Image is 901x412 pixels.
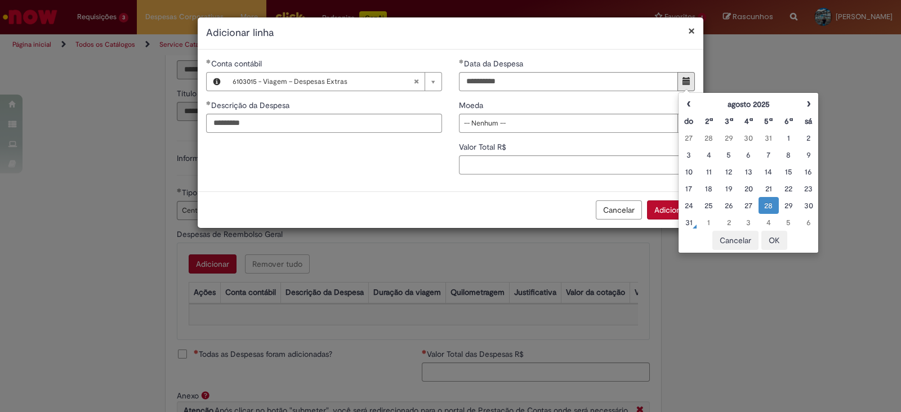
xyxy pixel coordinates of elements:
div: 01 August 2025 Friday [782,132,796,144]
span: Data da Despesa [464,59,525,69]
div: 03 September 2025 Wednesday [742,217,756,228]
span: 6103015 - Viagem – Despesas Extras [233,73,413,91]
div: 06 September 2025 Saturday [801,217,815,228]
span: Obrigatório Preenchido [206,101,211,105]
div: 10 August 2025 Sunday [681,166,695,177]
div: 07 August 2025 Thursday [761,149,775,160]
div: 15 August 2025 Friday [782,166,796,177]
div: 13 August 2025 Wednesday [742,166,756,177]
div: 18 August 2025 Monday [702,183,716,194]
div: Escolher data [678,92,819,253]
th: Domingo [679,113,698,129]
div: 29 August 2025 Friday [782,200,796,211]
span: -- Nenhum -- [464,114,672,132]
input: Valor Total R$ [459,155,695,174]
a: 6103015 - Viagem – Despesas ExtrasLimpar campo Conta contábil [227,73,441,91]
div: 27 August 2025 Wednesday [742,200,756,211]
div: 22 August 2025 Friday [782,183,796,194]
div: 02 August 2025 Saturday [801,132,815,144]
div: 02 September 2025 Tuesday [721,217,735,228]
div: 31 August 2025 Sunday [681,217,695,228]
th: Sexta-feira [779,113,799,129]
div: 30 August 2025 Saturday [801,200,815,211]
button: Cancelar [596,200,642,220]
div: 23 August 2025 Saturday [801,183,815,194]
div: 30 July 2025 Wednesday [742,132,756,144]
div: 31 July 2025 Thursday [761,132,775,144]
span: Necessários - Conta contábil [211,59,264,69]
button: Mostrar calendário para Data da Despesa [677,72,695,91]
div: 16 August 2025 Saturday [801,166,815,177]
span: Obrigatório Preenchido [459,59,464,64]
div: 01 September 2025 Monday [702,217,716,228]
th: Quarta-feira [739,113,759,129]
div: 24 August 2025 Sunday [681,200,695,211]
div: 04 August 2025 Monday [702,149,716,160]
div: 17 August 2025 Sunday [681,183,695,194]
div: 26 August 2025 Tuesday [721,200,735,211]
div: 12 August 2025 Tuesday [721,166,735,177]
th: Quinta-feira [759,113,778,129]
abbr: Limpar campo Conta contábil [408,73,425,91]
div: 03 August 2025 Sunday [681,149,695,160]
div: 14 August 2025 Thursday [761,166,775,177]
button: Conta contábil, Visualizar este registro 6103015 - Viagem – Despesas Extras [207,73,227,91]
th: Terça-feira [719,113,738,129]
div: 19 August 2025 Tuesday [721,183,735,194]
div: 28 August 2025 Thursday [761,200,775,211]
th: Segunda-feira [699,113,719,129]
div: 06 August 2025 Wednesday [742,149,756,160]
button: Cancelar [712,231,759,250]
input: Data da Despesa 28 August 2025 Thursday [459,72,678,91]
h2: Adicionar linha [206,26,695,41]
span: Obrigatório Preenchido [206,59,211,64]
div: 27 July 2025 Sunday [681,132,695,144]
div: 20 August 2025 Wednesday [742,183,756,194]
th: Mês anterior [679,96,698,113]
th: Sábado [799,113,818,129]
div: 28 July 2025 Monday [702,132,716,144]
div: 09 August 2025 Saturday [801,149,815,160]
span: Descrição da Despesa [211,100,292,110]
div: 11 August 2025 Monday [702,166,716,177]
button: Fechar modal [688,25,695,37]
th: Próximo mês [799,96,818,113]
div: 21 August 2025 Thursday [761,183,775,194]
div: 05 August 2025 Tuesday [721,149,735,160]
span: Moeda [459,100,485,110]
th: agosto 2025. Alternar mês [699,96,799,113]
div: 04 September 2025 Thursday [761,217,775,228]
div: 29 July 2025 Tuesday [721,132,735,144]
div: 08 August 2025 Friday [782,149,796,160]
button: Adicionar [647,200,695,220]
button: OK [761,231,787,250]
div: 25 August 2025 Monday [702,200,716,211]
input: Descrição da Despesa [206,114,442,133]
span: Valor Total R$ [459,142,509,152]
div: 05 September 2025 Friday [782,217,796,228]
